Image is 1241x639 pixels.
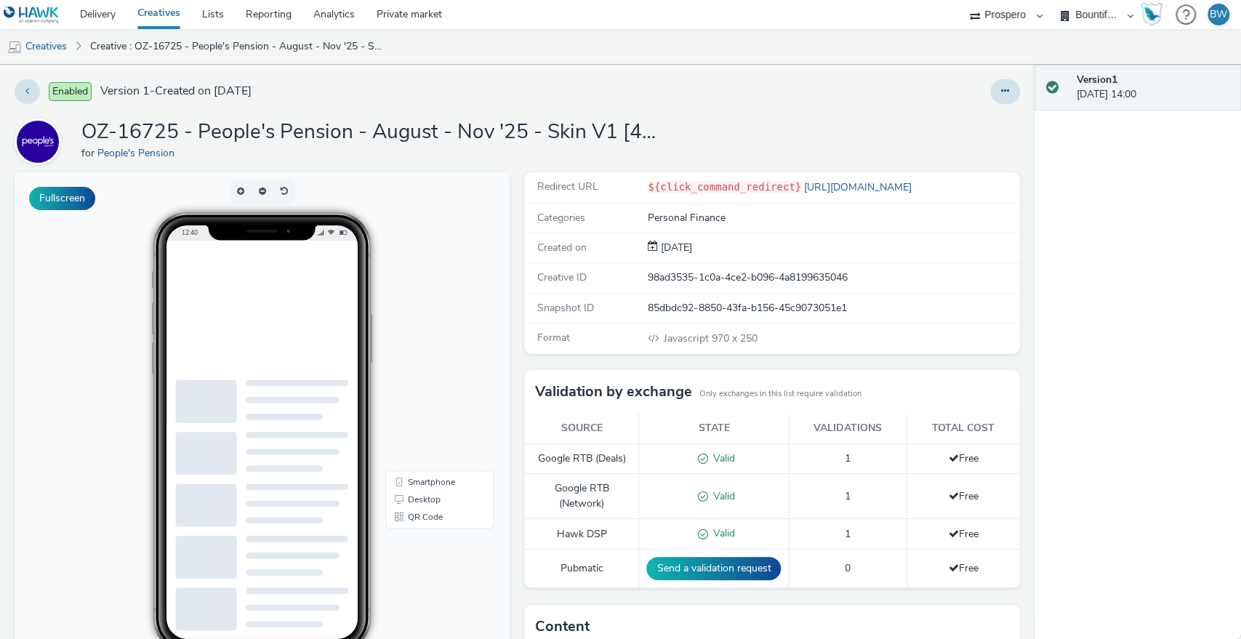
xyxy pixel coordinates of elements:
span: Version 1 - Created on [DATE] [100,83,252,100]
span: Desktop [393,323,426,331]
td: Google RTB (Network) [524,474,639,519]
span: for [81,146,97,160]
a: Creative : OZ-16725 - People's Pension - August - Nov '25 - Skin V1 [427344088] [83,29,393,64]
div: 85dbdc92-8850-43fa-b156-45c9073051e1 [648,301,1018,316]
div: Creation 26 August 2025, 14:00 [658,241,692,255]
span: Free [949,489,979,503]
span: 1 [845,527,851,541]
small: Only exchanges in this list require validation [699,388,862,400]
span: [DATE] [658,241,692,254]
th: Total cost [907,414,1019,443]
th: Validations [789,414,907,443]
button: Send a validation request [646,557,781,580]
span: Redirect URL [537,180,598,193]
span: Creative ID [537,270,587,284]
td: Pubmatic [524,550,639,588]
span: 1 [845,451,851,465]
th: Source [524,414,639,443]
a: People's Pension [15,134,67,148]
span: Free [949,527,979,541]
span: Valid [708,526,735,540]
img: Hawk Academy [1141,3,1162,26]
li: Smartphone [374,301,477,318]
span: 970 x 250 [662,331,757,345]
img: People's Pension [17,121,59,163]
span: Free [949,451,979,465]
span: Free [949,561,979,575]
span: Javascript [664,331,711,345]
span: Format [537,331,570,345]
span: QR Code [393,340,428,349]
a: [URL][DOMAIN_NAME] [801,180,917,194]
span: Valid [708,489,735,503]
span: Valid [708,451,735,465]
button: Fullscreen [29,187,95,210]
span: Created on [537,241,587,254]
span: Snapshot ID [537,301,594,315]
code: ${click_command_redirect} [648,181,801,193]
a: Hawk Academy [1141,3,1168,26]
div: [DATE] 14:00 [1077,73,1229,103]
h1: OZ-16725 - People's Pension - August - Nov '25 - Skin V1 [427344088] [81,118,663,146]
th: State [639,414,789,443]
span: Categories [537,211,585,225]
li: QR Code [374,336,477,353]
h3: Content [535,616,590,638]
span: 0 [845,561,851,575]
td: Hawk DSP [524,519,639,550]
span: 1 [845,489,851,503]
span: Enabled [49,82,92,101]
div: 98ad3535-1c0a-4ce2-b096-4a8199635046 [648,270,1018,285]
img: mobile [7,40,22,55]
li: Desktop [374,318,477,336]
span: 12:40 [167,56,183,64]
a: People's Pension [97,146,180,160]
h3: Validation by exchange [535,381,692,403]
strong: Version 1 [1077,73,1117,87]
img: undefined Logo [4,6,60,24]
div: Personal Finance [648,211,1018,225]
span: Smartphone [393,305,441,314]
td: Google RTB (Deals) [524,443,639,474]
div: BW [1210,4,1227,25]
